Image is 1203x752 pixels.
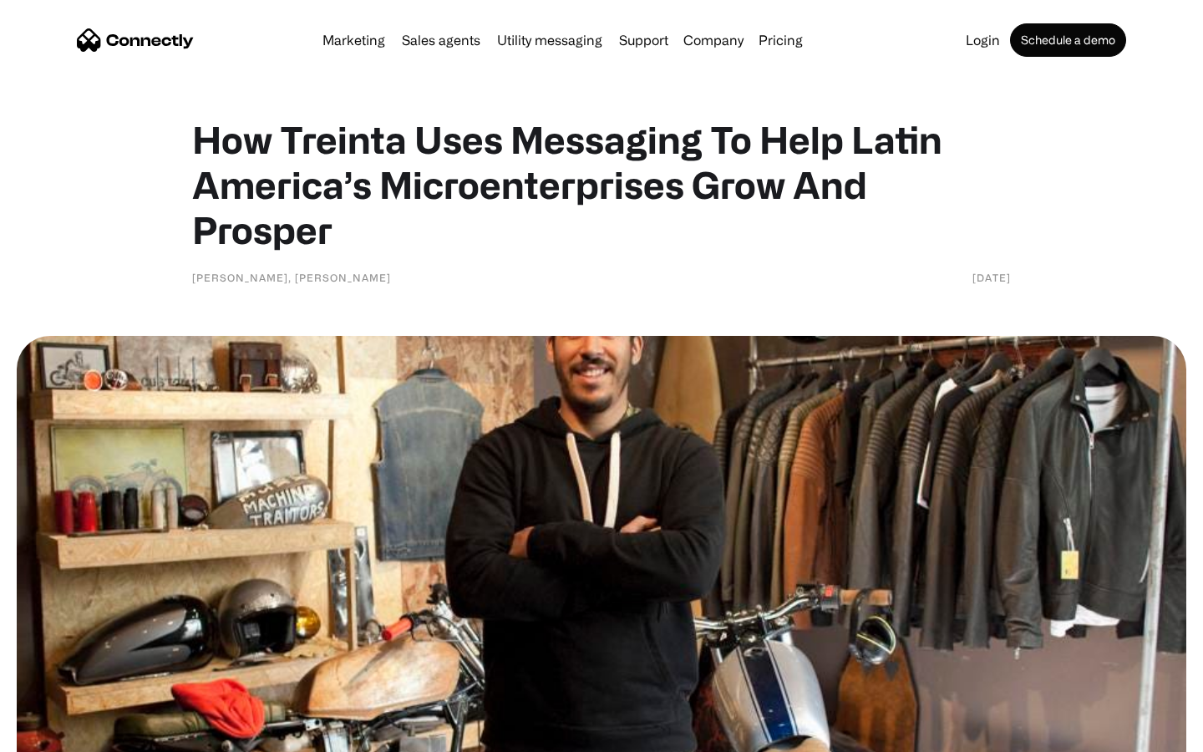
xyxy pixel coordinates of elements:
div: [PERSON_NAME], [PERSON_NAME] [192,269,391,286]
a: Schedule a demo [1010,23,1126,57]
div: [DATE] [972,269,1011,286]
a: Pricing [752,33,810,47]
h1: How Treinta Uses Messaging To Help Latin America’s Microenterprises Grow And Prosper [192,117,1011,252]
aside: Language selected: English [17,723,100,746]
a: Sales agents [395,33,487,47]
div: Company [683,28,744,52]
a: Marketing [316,33,392,47]
ul: Language list [33,723,100,746]
a: Login [959,33,1007,47]
a: Support [612,33,675,47]
a: Utility messaging [490,33,609,47]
